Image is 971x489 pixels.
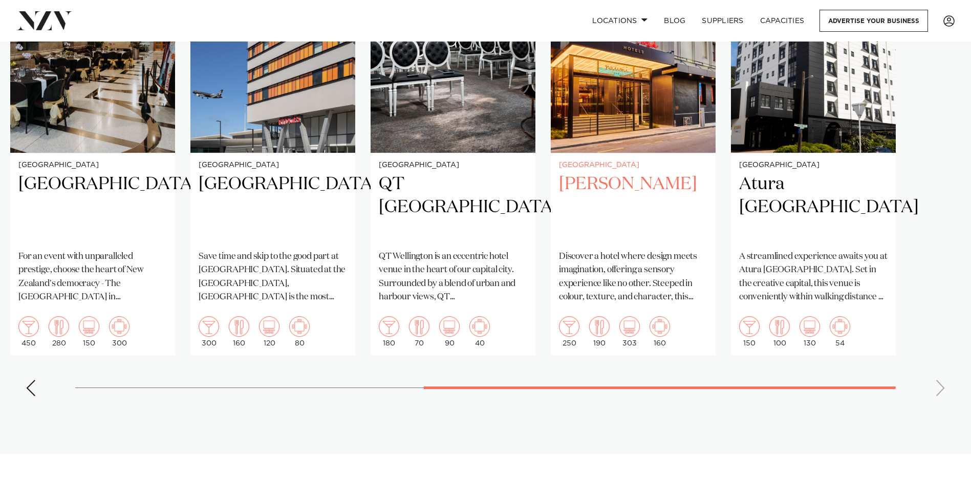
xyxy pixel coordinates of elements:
div: 303 [619,316,640,347]
img: theatre.png [800,316,820,337]
img: nzv-logo.png [16,11,72,30]
div: 150 [79,316,99,347]
p: For an event with unparalleled prestige, choose the heart of New Zealand's democracy - The [GEOGR... [18,250,167,304]
p: A streamlined experience awaits you at Atura [GEOGRAPHIC_DATA]. Set in the creative capital, this... [739,250,888,304]
img: dining.png [229,316,249,337]
img: cocktail.png [18,316,39,337]
h2: QT [GEOGRAPHIC_DATA] [379,173,527,242]
div: 300 [109,316,130,347]
a: SUPPLIERS [694,10,751,32]
img: cocktail.png [379,316,399,337]
small: [GEOGRAPHIC_DATA] [18,161,167,169]
img: cocktail.png [739,316,760,337]
div: 54 [830,316,850,347]
div: 70 [409,316,429,347]
div: 90 [439,316,460,347]
img: dining.png [769,316,790,337]
img: meeting.png [830,316,850,337]
img: meeting.png [289,316,310,337]
a: Locations [584,10,656,32]
h2: Atura [GEOGRAPHIC_DATA] [739,173,888,242]
small: [GEOGRAPHIC_DATA] [379,161,527,169]
div: 450 [18,316,39,347]
div: 160 [650,316,670,347]
img: theatre.png [439,316,460,337]
img: meeting.png [109,316,130,337]
div: 160 [229,316,249,347]
small: [GEOGRAPHIC_DATA] [559,161,707,169]
div: 120 [259,316,279,347]
img: cocktail.png [559,316,579,337]
img: dining.png [409,316,429,337]
a: BLOG [656,10,694,32]
div: 250 [559,316,579,347]
img: theatre.png [619,316,640,337]
div: 80 [289,316,310,347]
div: 180 [379,316,399,347]
div: 150 [739,316,760,347]
div: 300 [199,316,219,347]
div: 130 [800,316,820,347]
small: [GEOGRAPHIC_DATA] [739,161,888,169]
div: 40 [469,316,490,347]
img: theatre.png [79,316,99,337]
img: cocktail.png [199,316,219,337]
a: Advertise your business [819,10,928,32]
p: Save time and skip to the good part at [GEOGRAPHIC_DATA]. Situated at the [GEOGRAPHIC_DATA], [GEO... [199,250,347,304]
small: [GEOGRAPHIC_DATA] [199,161,347,169]
a: Capacities [752,10,813,32]
img: theatre.png [259,316,279,337]
h2: [PERSON_NAME] [559,173,707,242]
img: dining.png [49,316,69,337]
img: dining.png [589,316,610,337]
img: meeting.png [650,316,670,337]
h2: [GEOGRAPHIC_DATA] [18,173,167,242]
p: QT Wellington is an eccentric hotel venue in the heart of our capital city. Surrounded by a blend... [379,250,527,304]
div: 100 [769,316,790,347]
p: Discover a hotel where design meets imagination, offering a sensory experience like no other. Ste... [559,250,707,304]
h2: [GEOGRAPHIC_DATA] [199,173,347,242]
div: 190 [589,316,610,347]
img: meeting.png [469,316,490,337]
div: 280 [49,316,69,347]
